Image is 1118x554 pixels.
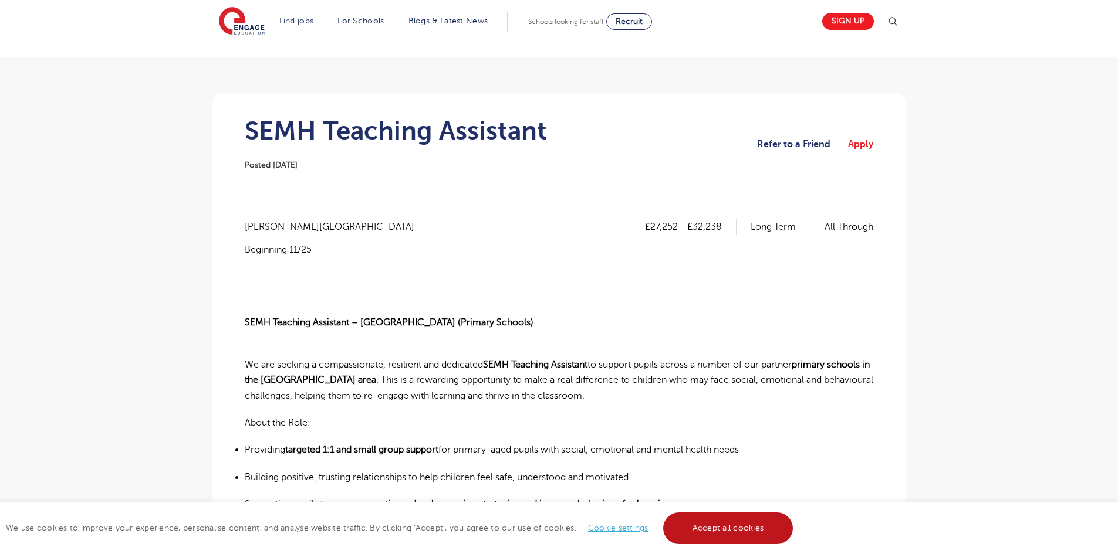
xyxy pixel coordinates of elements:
p: We are seeking a compassionate, resilient and dedicated to support pupils across a number of our ... [245,342,873,403]
span: Posted [DATE] [245,161,298,169]
span: Recruit [616,17,643,26]
p: Building positive, trusting relationships to help children feel safe, understood and motivated [245,470,873,485]
p: Providing for primary-aged pupils with social, emotional and mental health needs [245,442,873,457]
a: Cookie settings [588,524,648,532]
a: Blogs & Latest News [408,16,488,25]
a: Sign up [822,13,874,30]
strong: SEMH Teaching Assistant [483,359,587,370]
a: Refer to a Friend [757,137,840,152]
img: Engage Education [219,7,265,36]
a: Apply [848,137,873,152]
span: Schools looking for staff [528,18,604,26]
strong: manage emotions, develop coping strategies and improve behaviour for learning [329,499,671,509]
p: About the Role: [245,415,873,430]
span: We use cookies to improve your experience, personalise content, and analyse website traffic. By c... [6,524,796,532]
span: [PERSON_NAME][GEOGRAPHIC_DATA] [245,219,426,234]
a: Accept all cookies [663,512,793,544]
h1: SEMH Teaching Assistant [245,116,547,145]
p: Supporting pupils to [245,497,873,512]
a: For Schools [337,16,384,25]
a: Recruit [606,13,652,30]
a: Find jobs [279,16,314,25]
p: £27,252 - £32,238 [645,219,737,234]
strong: SEMH Teaching Assistant – [GEOGRAPHIC_DATA] (Primary Schools) [245,317,533,328]
strong: targeted 1:1 and small group support [285,444,438,455]
p: All Through [825,219,873,234]
p: Beginning 11/25 [245,243,426,256]
p: Long Term [751,219,810,234]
